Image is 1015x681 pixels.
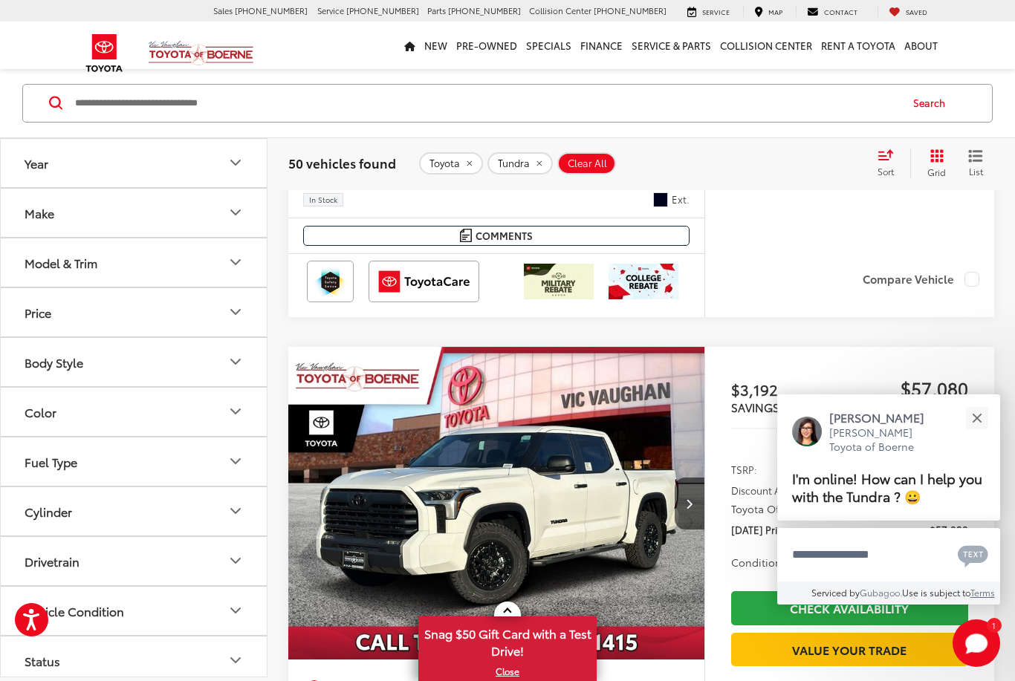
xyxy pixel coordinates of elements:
label: Compare Vehicle [863,272,979,287]
div: Close[PERSON_NAME][PERSON_NAME] Toyota of BoerneI'm online! How can I help you with the Tundra ? ... [777,394,1000,605]
div: Status [25,654,60,668]
div: Year [227,154,244,172]
span: $3,192 [731,378,850,400]
div: Year [25,156,48,170]
div: Color [25,405,56,419]
div: 2025 Toyota Tundra SR5 0 [288,347,706,659]
span: Toyota [429,157,460,169]
button: Search [899,85,967,122]
button: Select sort value [870,149,910,178]
div: Fuel Type [25,454,77,469]
a: Contact [796,6,869,18]
svg: Text [958,544,988,567]
div: Color [227,403,244,420]
div: Body Style [227,353,244,371]
button: Comments [303,226,690,246]
span: [PHONE_NUMBER] [594,4,667,16]
div: Drivetrain [227,552,244,570]
img: /static/brand-toyota/National_Assets/toyota-military-rebate.jpeg?height=48 [524,264,594,299]
button: Body StyleBody Style [1,338,268,386]
button: YearYear [1,139,268,187]
div: Price [25,305,51,319]
div: Cylinder [227,502,244,520]
span: Contact [824,7,857,16]
a: Check Availability [731,591,968,625]
a: 2025 Toyota Tundra SR5 4WD CrewMax 5.5ft2025 Toyota Tundra SR5 4WD CrewMax 5.5ft2025 Toyota Tundr... [288,347,706,659]
span: Toyota Offers: [731,501,820,516]
span: Conditional Toyota Offers [731,555,879,570]
span: Use is subject to [902,586,970,599]
span: [DATE] Price: [731,522,791,537]
div: Model & Trim [25,255,97,270]
div: Body Style [25,355,83,369]
img: ToyotaCare Vic Vaughan Toyota of Boerne Boerne TX [372,264,476,299]
img: /static/brand-toyota/National_Assets/toyota-college-grad.jpeg?height=48 [609,264,678,299]
span: Sales [213,4,233,16]
span: 50 vehicles found [288,154,396,172]
img: Comments [460,229,472,241]
p: [PERSON_NAME] [829,409,939,426]
span: Parts [427,4,446,16]
a: Gubagoo. [860,586,902,599]
span: 1 [992,622,996,628]
button: remove Toyota [419,152,483,175]
span: Discount Amount: [731,483,814,498]
a: Value Your Trade [731,633,968,666]
a: Pre-Owned [452,22,522,69]
span: Grid [927,166,946,178]
button: Toyota Offers: [731,501,822,516]
span: Saved [906,7,927,16]
span: SAVINGS [731,399,779,415]
a: About [900,22,942,69]
a: Home [400,22,420,69]
span: Service [702,7,730,16]
div: Make [25,206,54,220]
a: New [420,22,452,69]
button: List View [957,149,994,178]
div: Model & Trim [227,253,244,271]
a: Rent a Toyota [817,22,900,69]
span: Serviced by [811,586,860,599]
button: remove Tundra [487,152,553,175]
a: My Saved Vehicles [878,6,938,18]
button: Chat with SMS [953,538,993,571]
div: Vehicle Condition [25,604,124,618]
a: Specials [522,22,576,69]
div: Vehicle Condition [227,602,244,619]
div: Status [227,651,244,669]
span: Map [768,7,782,16]
span: [PHONE_NUMBER] [346,4,419,16]
button: Model & TrimModel & Trim [1,238,268,287]
button: Next image [675,478,704,530]
button: MakeMake [1,189,268,237]
img: Vic Vaughan Toyota of Boerne [148,40,254,66]
button: DrivetrainDrivetrain [1,537,268,585]
a: Service [676,6,741,18]
input: Search by Make, Model, or Keyword [74,85,899,121]
span: Collision Center [529,4,591,16]
img: Toyota Safety Sense Vic Vaughan Toyota of Boerne Boerne TX [310,264,351,299]
svg: Start Chat [953,619,1000,667]
button: Close [961,402,993,434]
span: List [968,165,983,177]
span: Clear All [568,157,607,169]
span: In Stock [309,196,337,203]
button: Grid View [910,149,957,178]
div: Price [227,303,244,321]
span: [PHONE_NUMBER] [235,4,308,16]
span: Comments [476,229,533,243]
span: Ext. [672,192,690,206]
button: ColorColor [1,388,268,436]
span: $57,080 [849,377,968,399]
img: Toyota [77,29,132,77]
span: Midnight Black Metallic [653,192,668,207]
div: Make [227,203,244,221]
span: Tundra [498,157,530,169]
button: PricePrice [1,288,268,336]
a: Collision Center [716,22,817,69]
span: I'm online! How can I help you with the Tundra ? 😀 [792,468,982,506]
span: TSRP: [731,462,757,477]
div: Fuel Type [227,452,244,470]
button: CylinderCylinder [1,487,268,535]
span: Service [317,4,344,16]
